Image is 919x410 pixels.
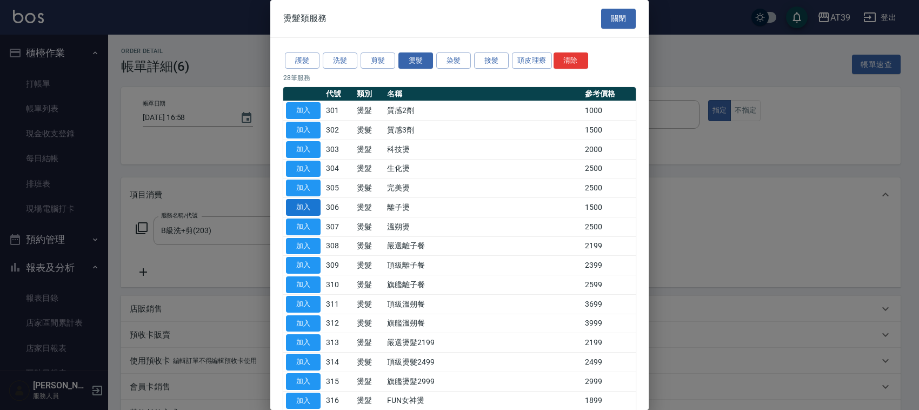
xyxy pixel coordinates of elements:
button: 剪髮 [361,52,395,69]
td: 302 [323,121,354,140]
td: 頂級燙髮2499 [384,353,582,372]
td: 質感3劑 [384,121,582,140]
td: 3999 [582,314,636,333]
td: 燙髮 [354,159,385,178]
button: 頭皮理療 [512,52,552,69]
td: 頂級溫朔餐 [384,294,582,314]
td: 頂級離子餐 [384,256,582,275]
td: 燙髮 [354,353,385,372]
button: 加入 [286,334,321,351]
td: 2500 [582,159,636,178]
button: 加入 [286,238,321,255]
td: 309 [323,256,354,275]
td: 301 [323,101,354,121]
td: 2500 [582,178,636,198]
td: 315 [323,372,354,391]
td: 燙髮 [354,178,385,198]
button: 加入 [286,296,321,313]
td: 嚴選離子餐 [384,236,582,256]
button: 加入 [286,354,321,371]
td: 燙髮 [354,256,385,275]
td: 2499 [582,353,636,372]
button: 加入 [286,257,321,274]
td: 離子燙 [384,198,582,217]
button: 染髮 [436,52,471,69]
td: 旗艦溫朔餐 [384,314,582,333]
td: 303 [323,140,354,159]
td: 燙髮 [354,294,385,314]
td: 科技燙 [384,140,582,159]
td: 燙髮 [354,121,385,140]
button: 加入 [286,122,321,138]
td: 燙髮 [354,275,385,295]
td: 310 [323,275,354,295]
td: 313 [323,333,354,353]
td: 旗艦燙髮2999 [384,372,582,391]
td: 312 [323,314,354,333]
p: 28 筆服務 [283,73,636,83]
td: 2199 [582,236,636,256]
button: 加入 [286,102,321,119]
td: 306 [323,198,354,217]
th: 參考價格 [582,87,636,101]
button: 加入 [286,276,321,293]
td: 314 [323,353,354,372]
th: 代號 [323,87,354,101]
span: 燙髮類服務 [283,13,327,24]
button: 加入 [286,315,321,332]
td: 1500 [582,198,636,217]
td: 燙髮 [354,198,385,217]
td: 燙髮 [354,140,385,159]
button: 關閉 [601,9,636,29]
td: 1500 [582,121,636,140]
td: 燙髮 [354,217,385,236]
td: 生化燙 [384,159,582,178]
th: 類別 [354,87,385,101]
button: 加入 [286,373,321,390]
button: 加入 [286,161,321,177]
td: 1000 [582,101,636,121]
td: 2999 [582,372,636,391]
td: 嚴選燙髮2199 [384,333,582,353]
button: 加入 [286,393,321,409]
button: 清除 [554,52,588,69]
td: 305 [323,178,354,198]
button: 加入 [286,199,321,216]
td: 2199 [582,333,636,353]
button: 護髮 [285,52,319,69]
td: 質感2劑 [384,101,582,121]
td: 燙髮 [354,333,385,353]
button: 接髮 [474,52,509,69]
button: 洗髮 [323,52,357,69]
td: 308 [323,236,354,256]
td: 燙髮 [354,101,385,121]
td: 2399 [582,256,636,275]
td: 304 [323,159,354,178]
td: 燙髮 [354,314,385,333]
button: 加入 [286,219,321,235]
td: 3699 [582,294,636,314]
button: 加入 [286,141,321,158]
td: 2599 [582,275,636,295]
td: 2000 [582,140,636,159]
td: 311 [323,294,354,314]
td: 2500 [582,217,636,236]
td: 旗艦離子餐 [384,275,582,295]
td: 307 [323,217,354,236]
td: 燙髮 [354,236,385,256]
th: 名稱 [384,87,582,101]
button: 燙髮 [398,52,433,69]
td: 完美燙 [384,178,582,198]
button: 加入 [286,180,321,196]
td: 燙髮 [354,372,385,391]
td: 溫朔燙 [384,217,582,236]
